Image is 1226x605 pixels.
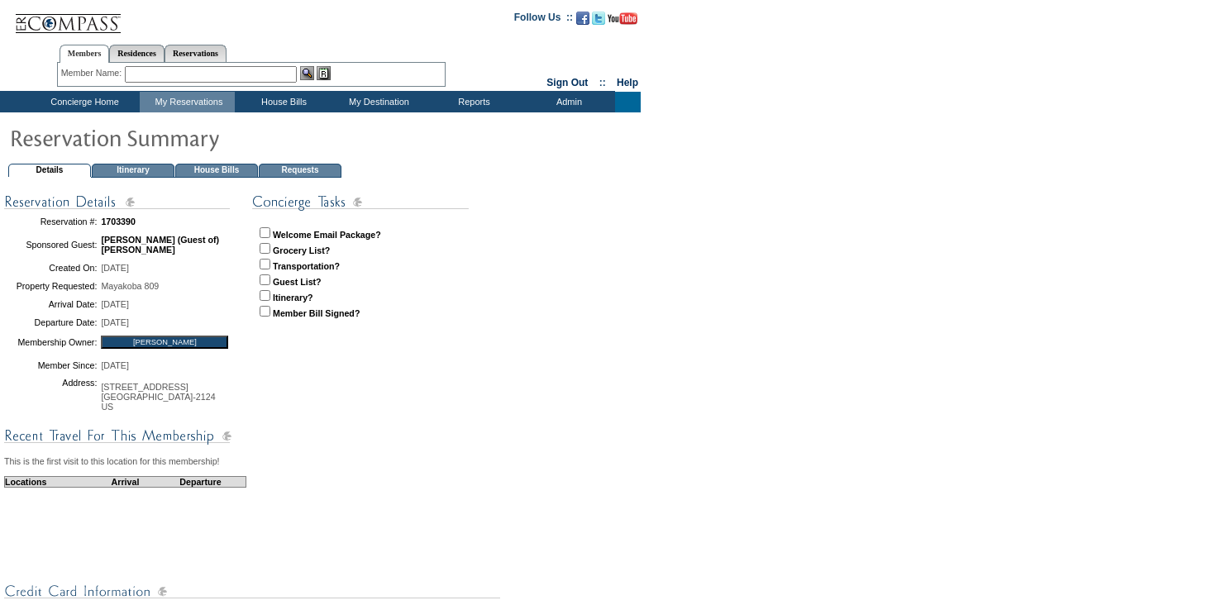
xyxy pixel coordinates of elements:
strong: Package? [340,230,381,240]
span: This is the first visit to this location for this membership! [4,456,220,466]
td: Departure Date: [4,313,97,331]
span: [DATE] [101,299,129,309]
span: [DATE] [101,360,129,370]
td: Reservation #: [4,212,97,231]
td: Concierge Home [26,92,140,112]
img: View [300,66,314,80]
td: Address: [4,378,97,416]
img: subTtlConRecTravel.gif [4,426,231,446]
td: Sponsored Guest: [4,231,97,259]
a: Become our fan on Facebook [576,17,589,26]
span: 1703390 [101,217,136,226]
td: Arrival Date: [4,295,97,313]
td: Membership Owner: [4,331,97,354]
img: subTtlConResDetails.gif [4,192,231,212]
td: Itinerary [92,164,174,178]
td: My Reservations [140,92,235,112]
strong: Grocery List? [273,245,330,255]
td: Departure [155,476,246,487]
img: Become our fan on Facebook [576,12,589,25]
a: Subscribe to our YouTube Channel [608,17,637,26]
td: Arrival [95,476,155,487]
td: Admin [520,92,615,112]
strong: Guest List? [273,277,322,287]
td: Details [8,164,91,178]
div: Member Name: [61,66,125,80]
strong: Member Bill Signed? [273,308,360,318]
td: Requests [259,164,341,178]
img: Subscribe to our YouTube Channel [608,12,637,25]
strong: Transportation? [273,261,340,271]
td: My Destination [330,92,425,112]
td: Property Requested: [4,277,97,295]
strong: Itinerary? [273,293,313,302]
td: Reports [425,92,520,112]
a: Help [617,77,638,88]
td: Locations [5,476,96,487]
td: Created On: [4,259,97,277]
a: Residences [109,45,165,62]
span: :: [599,77,606,88]
strong: Welcome Email [273,230,337,240]
a: Members [60,45,110,63]
td: Member Since: [4,354,97,378]
span: [DATE] [101,263,129,273]
input: [PERSON_NAME] [101,336,228,349]
span: [DATE] [101,317,129,327]
td: House Bills [175,164,258,178]
a: Reservations [165,45,227,62]
img: subTtlConTasks.gif [252,192,469,212]
span: [STREET_ADDRESS] [GEOGRAPHIC_DATA]-2124 US [101,382,215,412]
img: pgTtlResSummary.gif [9,121,340,154]
img: subTtlCreditCard.gif [4,581,500,602]
td: House Bills [235,92,330,112]
img: Follow us on Twitter [592,12,605,25]
img: Reservations [317,66,331,80]
span: Mayakoba 809 [101,281,159,291]
a: Sign Out [546,77,588,88]
td: Follow Us :: [514,10,573,30]
a: Follow us on Twitter [592,17,605,26]
span: [PERSON_NAME] (Guest of) [PERSON_NAME] [101,235,219,255]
